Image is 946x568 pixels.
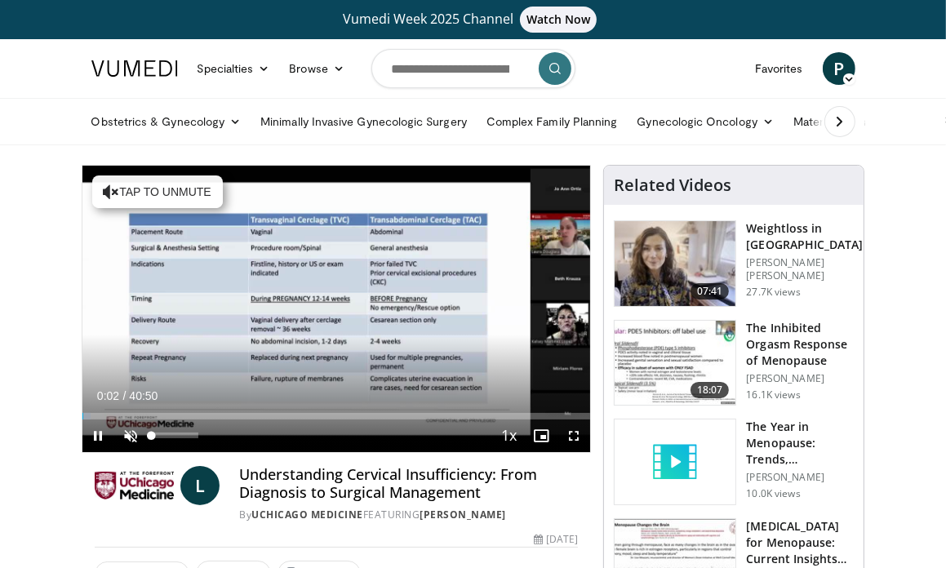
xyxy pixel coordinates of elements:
span: 18:07 [691,382,730,398]
img: video_placeholder_short.svg [615,419,735,504]
a: [PERSON_NAME] [420,508,506,521]
a: 07:41 Weightloss in [GEOGRAPHIC_DATA] [PERSON_NAME] [PERSON_NAME] 27.7K views [614,220,854,307]
p: [PERSON_NAME] [746,471,854,484]
a: P [823,52,855,85]
h3: The Year in Menopause: Trends, Controversies & Future Directions [746,419,854,468]
a: Maternal–Fetal Medicine [784,105,933,138]
div: [DATE] [534,532,578,547]
button: Fullscreen [557,419,590,452]
img: VuMedi Logo [91,60,178,77]
h3: [MEDICAL_DATA] for Menopause: Current Insights and Futu… [746,518,854,567]
img: UChicago Medicine [95,466,175,505]
span: Watch Now [520,7,597,33]
a: Vumedi Week 2025 ChannelWatch Now [82,7,865,33]
video-js: Video Player [82,166,591,452]
a: Specialties [188,52,280,85]
div: By FEATURING [239,508,578,522]
img: 9983fed1-7565-45be-8934-aef1103ce6e2.150x105_q85_crop-smart_upscale.jpg [615,221,735,306]
a: Minimally Invasive Gynecologic Surgery [251,105,477,138]
h4: Related Videos [614,175,731,195]
span: / [123,389,127,402]
h4: Understanding Cervical Insufficiency: From Diagnosis to Surgical Management [239,466,578,501]
a: Favorites [745,52,813,85]
span: 40:50 [129,389,158,402]
p: 16.1K views [746,388,800,402]
input: Search topics, interventions [371,49,575,88]
span: 0:02 [97,389,119,402]
div: Volume Level [152,433,198,438]
a: Gynecologic Oncology [628,105,784,138]
p: [PERSON_NAME] [PERSON_NAME] [746,256,863,282]
h3: Weightloss in [GEOGRAPHIC_DATA] [746,220,863,253]
a: Complex Family Planning [477,105,628,138]
a: The Year in Menopause: Trends, Controversies & Future Directions [PERSON_NAME] 10.0K views [614,419,854,505]
a: 18:07 The Inhibited Orgasm Response of Menopause [PERSON_NAME] 16.1K views [614,320,854,406]
button: Playback Rate [492,419,525,452]
p: 10.0K views [746,487,800,500]
div: Progress Bar [82,413,591,419]
button: Unmute [115,419,148,452]
p: 27.7K views [746,286,800,299]
img: 283c0f17-5e2d-42ba-a87c-168d447cdba4.150x105_q85_crop-smart_upscale.jpg [615,321,735,406]
a: Browse [279,52,354,85]
a: L [180,466,220,505]
h3: The Inhibited Orgasm Response of Menopause [746,320,854,369]
a: Obstetrics & Gynecology [82,105,251,138]
button: Enable picture-in-picture mode [525,419,557,452]
a: UChicago Medicine [251,508,363,521]
button: Tap to unmute [92,175,223,208]
p: [PERSON_NAME] [746,372,854,385]
button: Pause [82,419,115,452]
span: 07:41 [691,283,730,300]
